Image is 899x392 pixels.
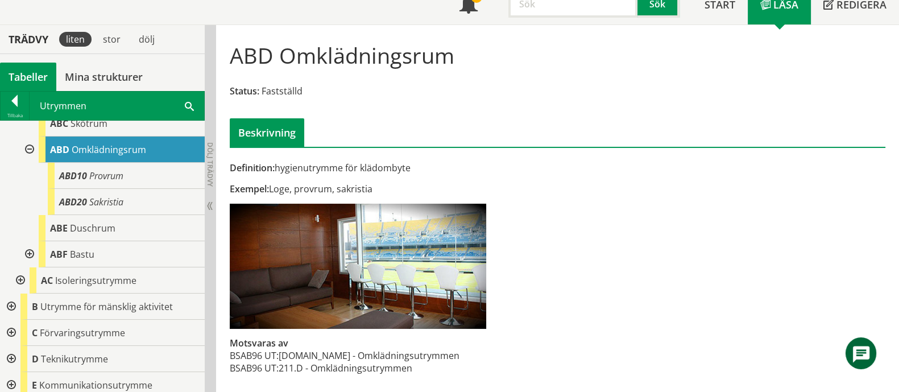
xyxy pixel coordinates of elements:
[70,248,94,261] span: Bastu
[96,32,127,47] div: stor
[230,337,288,349] span: Motsvaras av
[32,379,37,391] span: E
[279,362,459,374] td: 211.D - Omklädningsutrymmen
[41,274,53,287] span: AC
[56,63,151,91] a: Mina strukturer
[50,248,68,261] span: ABF
[230,162,275,174] span: Definition:
[55,274,136,287] span: Isoleringsutrymme
[230,183,661,195] div: Loge, provrum, sakristia
[32,353,39,365] span: D
[50,222,68,234] span: ABE
[230,349,279,362] td: BSAB96 UT:
[89,196,123,208] span: Sakristia
[70,222,115,234] span: Duschrum
[230,162,661,174] div: hygienutrymme för klädombyte
[230,362,279,374] td: BSAB96 UT:
[59,32,92,47] div: liten
[41,353,108,365] span: Teknikutrymme
[59,170,87,182] span: ABD10
[71,117,107,130] span: Skötrum
[230,183,269,195] span: Exempel:
[72,143,146,156] span: Omklädningsrum
[39,379,152,391] span: Kommunikationsutrymme
[230,43,454,68] h1: ABD Omklädningsrum
[50,117,68,130] span: ABC
[205,142,215,187] span: Dölj trädvy
[279,349,459,362] td: [DOMAIN_NAME] - Omklädningsutrymmen
[185,100,194,112] span: Sök i tabellen
[1,111,29,120] div: Tillbaka
[40,327,125,339] span: Förvaringsutrymme
[262,85,303,97] span: Fastställd
[2,33,55,46] div: Trädvy
[32,327,38,339] span: C
[89,170,123,182] span: Provrum
[32,300,38,313] span: B
[132,32,161,47] div: dölj
[40,300,173,313] span: Utrymme för mänsklig aktivitet
[59,196,87,208] span: ABD20
[230,118,304,147] div: Beskrivning
[50,143,69,156] span: ABD
[230,85,259,97] span: Status:
[230,204,486,329] img: abd-omkladningsrum.jpg
[30,92,204,120] div: Utrymmen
